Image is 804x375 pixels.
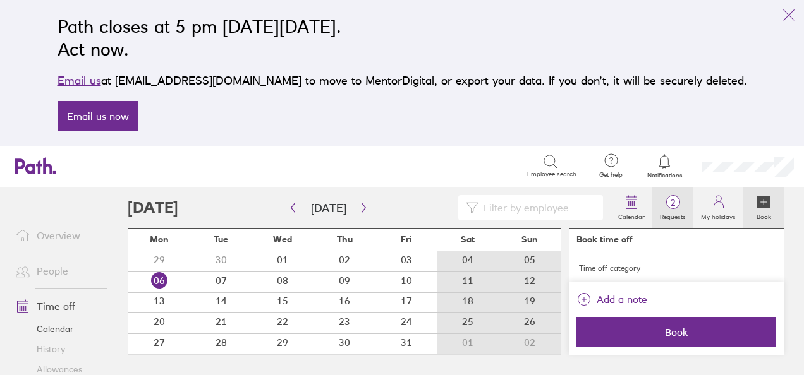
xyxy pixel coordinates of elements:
input: Filter by employee [478,196,595,220]
span: Sun [521,234,538,244]
span: Fri [401,234,412,244]
div: Search [142,160,174,171]
span: Wed [273,234,292,244]
p: at [EMAIL_ADDRESS][DOMAIN_NAME] to move to MentorDigital, or export your data. If you don’t, it w... [58,72,747,90]
span: Book [585,326,767,338]
a: People [5,258,107,283]
h2: Path closes at 5 pm [DATE][DATE]. Act now. [58,15,747,61]
button: [DATE] [301,198,356,218]
a: My holidays [693,187,743,228]
a: History [5,339,107,359]
a: Email us now [58,101,138,131]
span: Employee search [527,170,576,178]
label: My holidays [693,210,743,221]
a: Time off [5,294,107,319]
label: Requests [652,210,693,221]
span: Mon [150,234,169,244]
div: Time off category [579,259,774,278]
span: Notifications [644,172,685,179]
button: Add a note [576,289,647,309]
span: 2 [652,198,693,208]
a: Notifications [644,153,685,179]
div: Other [729,278,774,302]
span: Get help [590,171,631,179]
a: Email us [58,74,101,87]
a: Calendar [611,187,652,228]
label: Calendar [611,210,652,221]
div: Book time off [576,234,633,244]
label: Book [749,210,779,221]
button: Book [576,317,776,347]
span: Sat [461,234,475,244]
a: Overview [5,223,107,248]
a: Calendar [5,319,107,339]
a: 2Requests [652,187,693,228]
span: Add a note [597,289,647,309]
span: Thu [337,234,353,244]
span: Tue [214,234,228,244]
a: Book [743,187,784,228]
